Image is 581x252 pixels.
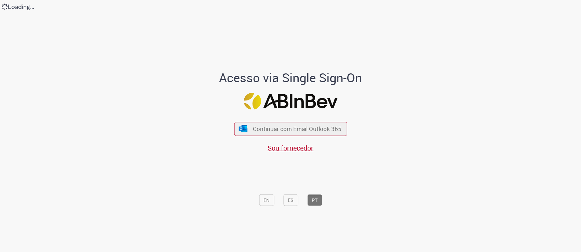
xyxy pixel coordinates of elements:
[259,194,274,206] button: EN
[196,71,386,85] h1: Acesso via Single Sign-On
[253,125,341,133] span: Continuar com Email Outlook 365
[268,143,313,153] a: Sou fornecedor
[238,125,248,132] img: ícone Azure/Microsoft 360
[283,194,298,206] button: ES
[244,93,337,110] img: Logo ABInBev
[234,122,347,136] button: ícone Azure/Microsoft 360 Continuar com Email Outlook 365
[307,194,322,206] button: PT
